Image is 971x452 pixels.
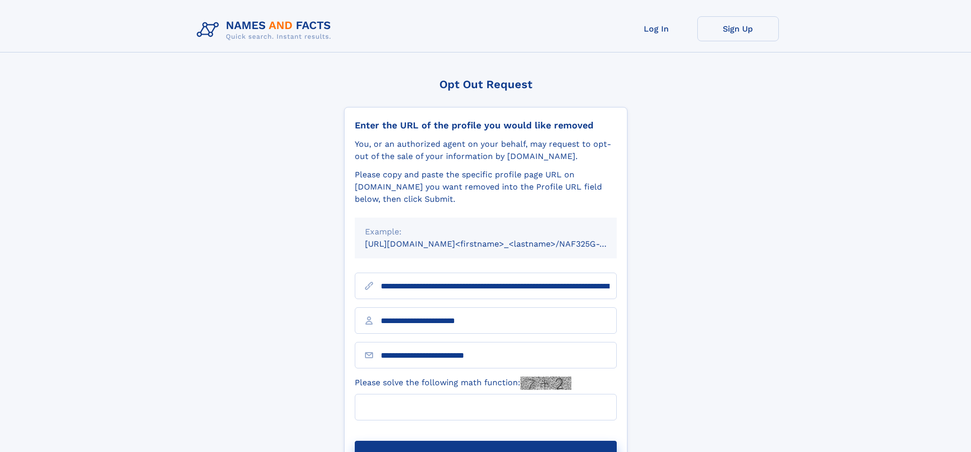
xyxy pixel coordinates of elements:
div: Opt Out Request [344,78,627,91]
a: Log In [616,16,697,41]
div: You, or an authorized agent on your behalf, may request to opt-out of the sale of your informatio... [355,138,617,163]
a: Sign Up [697,16,779,41]
label: Please solve the following math function: [355,377,571,390]
div: Enter the URL of the profile you would like removed [355,120,617,131]
div: Example: [365,226,607,238]
div: Please copy and paste the specific profile page URL on [DOMAIN_NAME] you want removed into the Pr... [355,169,617,205]
small: [URL][DOMAIN_NAME]<firstname>_<lastname>/NAF325G-xxxxxxxx [365,239,636,249]
img: Logo Names and Facts [193,16,339,44]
